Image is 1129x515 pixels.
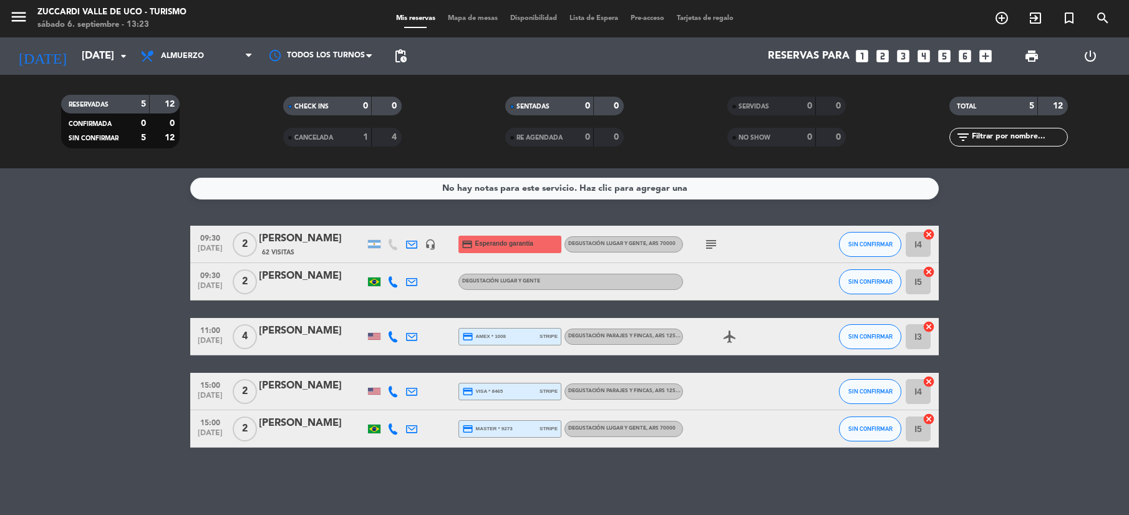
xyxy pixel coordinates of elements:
[1083,49,1098,64] i: power_settings_new
[504,15,563,22] span: Disponibilidad
[1024,49,1039,64] span: print
[923,320,935,333] i: cancel
[923,266,935,278] i: cancel
[646,426,676,431] span: , ARS 70000
[854,48,870,64] i: looks_one
[259,323,365,339] div: [PERSON_NAME]
[462,331,506,342] span: amex * 1008
[392,102,399,110] strong: 0
[516,135,563,141] span: RE AGENDADA
[195,322,226,337] span: 11:00
[977,48,994,64] i: add_box
[462,386,473,397] i: credit_card
[442,181,687,196] div: No hay notas para este servicio. Haz clic para agregar una
[739,103,769,110] span: SERVIDAS
[848,241,893,248] span: SIN CONFIRMAR
[442,15,504,22] span: Mapa de mesas
[233,232,257,257] span: 2
[916,48,932,64] i: looks_4
[671,15,740,22] span: Tarjetas de regalo
[393,49,408,64] span: pending_actions
[836,102,843,110] strong: 0
[652,388,685,393] span: , ARS 125000
[768,51,850,62] span: Reservas para
[848,278,893,285] span: SIN CONFIRMAR
[516,103,550,110] span: SENTADAS
[141,133,146,142] strong: 5
[195,337,226,351] span: [DATE]
[69,102,109,108] span: RESERVADAS
[895,48,911,64] i: looks_3
[165,100,177,108] strong: 12
[839,232,901,257] button: SIN CONFIRMAR
[69,135,119,142] span: SIN CONFIRMAR
[390,15,442,22] span: Mis reservas
[614,133,621,142] strong: 0
[233,269,257,294] span: 2
[195,415,226,429] span: 15:00
[37,19,187,31] div: sábado 6. septiembre - 13:23
[141,119,146,128] strong: 0
[585,133,590,142] strong: 0
[195,282,226,296] span: [DATE]
[195,377,226,392] span: 15:00
[161,52,204,60] span: Almuerzo
[624,15,671,22] span: Pre-acceso
[807,133,812,142] strong: 0
[1028,11,1043,26] i: exit_to_app
[233,379,257,404] span: 2
[585,102,590,110] strong: 0
[957,103,976,110] span: TOTAL
[170,119,177,128] strong: 0
[839,379,901,404] button: SIN CONFIRMAR
[848,425,893,432] span: SIN CONFIRMAR
[848,333,893,340] span: SIN CONFIRMAR
[462,331,473,342] i: credit_card
[1062,11,1077,26] i: turned_in_not
[646,241,676,246] span: , ARS 70000
[195,392,226,406] span: [DATE]
[462,239,473,250] i: credit_card
[652,334,685,339] span: , ARS 125000
[462,423,473,435] i: credit_card
[1061,37,1120,75] div: LOG OUT
[923,413,935,425] i: cancel
[971,130,1067,144] input: Filtrar por nombre...
[195,429,226,443] span: [DATE]
[957,48,973,64] i: looks_6
[259,268,365,284] div: [PERSON_NAME]
[563,15,624,22] span: Lista de Espera
[540,387,558,395] span: stripe
[462,423,513,435] span: master * 9273
[259,378,365,394] div: [PERSON_NAME]
[568,388,685,393] span: Degustación Parajes Y Fincas
[37,6,187,19] div: Zuccardi Valle de Uco - Turismo
[568,334,685,339] span: Degustación Parajes Y Fincas
[923,375,935,388] i: cancel
[259,231,365,247] div: [PERSON_NAME]
[165,133,177,142] strong: 12
[392,133,399,142] strong: 4
[839,416,901,441] button: SIN CONFIRMAR
[836,133,843,142] strong: 0
[848,388,893,395] span: SIN CONFIRMAR
[807,102,812,110] strong: 0
[540,332,558,340] span: stripe
[233,324,257,349] span: 4
[9,7,28,26] i: menu
[116,49,131,64] i: arrow_drop_down
[568,241,676,246] span: Degustación Lugar y Gente
[739,135,770,141] span: NO SHOW
[475,239,533,249] span: Esperando garantía
[195,267,226,282] span: 09:30
[425,239,436,250] i: headset_mic
[9,42,75,70] i: [DATE]
[704,237,719,252] i: subject
[875,48,891,64] i: looks_two
[722,329,737,344] i: airplanemode_active
[568,426,676,431] span: Degustación Lugar y Gente
[69,121,112,127] span: CONFIRMADA
[195,230,226,244] span: 09:30
[936,48,952,64] i: looks_5
[195,244,226,259] span: [DATE]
